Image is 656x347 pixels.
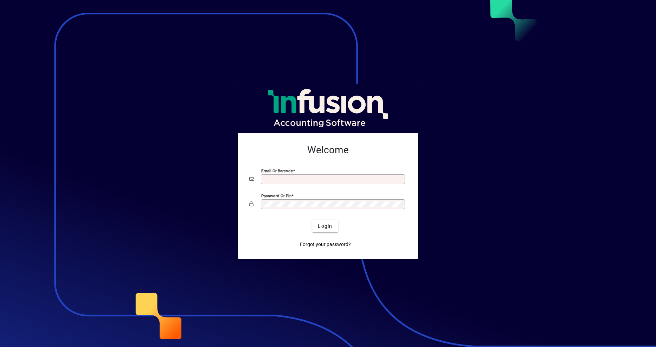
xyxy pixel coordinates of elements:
mat-label: Password or Pin [261,193,291,198]
h2: Welcome [249,144,407,156]
span: Forgot your password? [300,241,351,248]
a: Forgot your password? [297,238,354,251]
span: Login [318,223,332,230]
mat-label: Email or Barcode [261,168,293,173]
button: Login [312,220,338,232]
